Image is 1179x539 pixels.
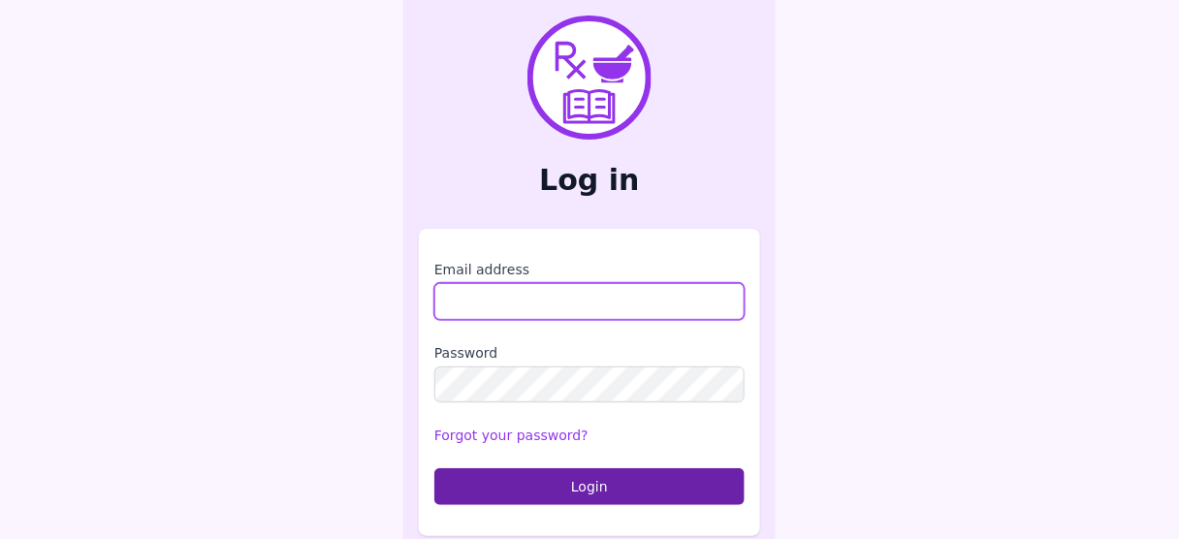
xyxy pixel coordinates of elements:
[434,343,745,363] label: Password
[527,16,652,140] img: PharmXellence Logo
[434,260,745,279] label: Email address
[434,428,589,443] a: Forgot your password?
[419,163,760,198] h2: Log in
[434,468,745,505] button: Login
